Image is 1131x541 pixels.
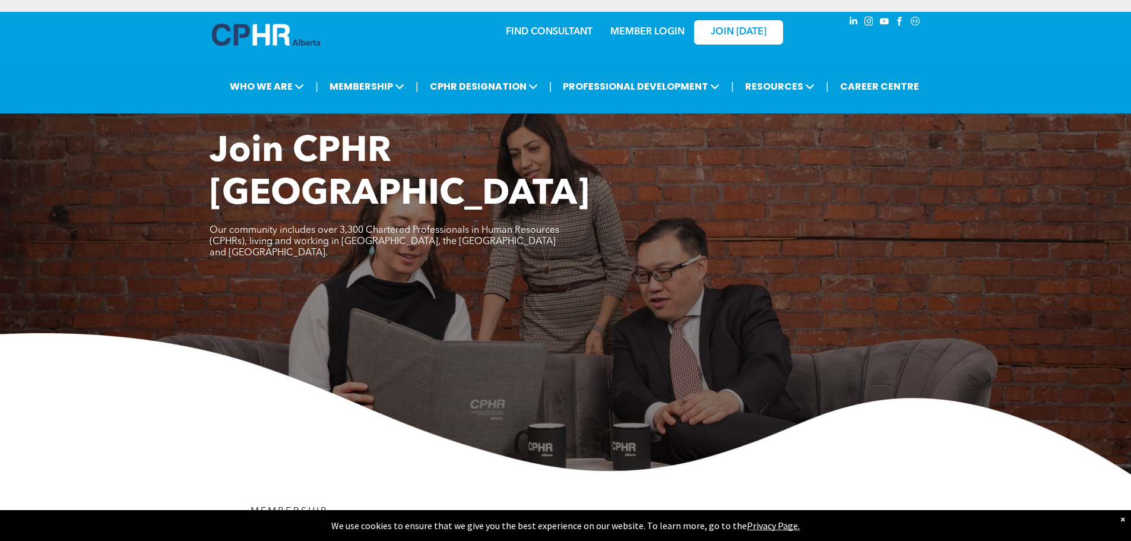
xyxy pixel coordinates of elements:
a: facebook [894,15,907,31]
span: JOIN [DATE] [711,27,766,38]
a: Privacy Page. [747,520,800,531]
span: Our community includes over 3,300 Chartered Professionals in Human Resources (CPHRs), living and ... [210,226,559,258]
a: CAREER CENTRE [837,75,923,97]
span: WHO WE ARE [226,75,308,97]
a: Social network [909,15,922,31]
span: MEMBERSHIP [251,507,328,517]
a: FIND CONSULTANT [506,27,593,37]
a: linkedin [847,15,860,31]
a: instagram [863,15,876,31]
span: RESOURCES [742,75,818,97]
img: A blue and white logo for cp alberta [212,24,320,46]
span: PROFESSIONAL DEVELOPMENT [559,75,723,97]
span: MEMBERSHIP [326,75,408,97]
div: Dismiss notification [1120,513,1125,525]
li: | [315,74,318,99]
a: JOIN [DATE] [694,20,783,45]
span: Join CPHR [GEOGRAPHIC_DATA] [210,134,590,213]
span: CPHR DESIGNATION [426,75,541,97]
a: MEMBER LOGIN [610,27,685,37]
li: | [549,74,552,99]
a: youtube [878,15,891,31]
li: | [826,74,829,99]
li: | [731,74,734,99]
li: | [416,74,419,99]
